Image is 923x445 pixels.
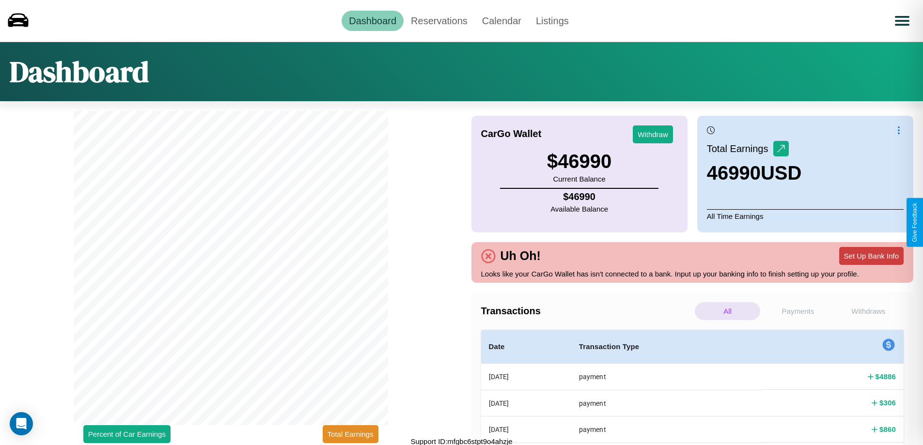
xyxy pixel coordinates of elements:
p: Payments [765,302,830,320]
p: Current Balance [547,172,611,185]
h4: $ 306 [879,398,896,408]
a: Reservations [404,11,475,31]
a: Listings [529,11,576,31]
p: All Time Earnings [707,209,904,223]
h4: Date [489,341,563,353]
a: Dashboard [342,11,404,31]
div: Give Feedback [911,203,918,242]
button: Set Up Bank Info [839,247,904,265]
p: All [695,302,760,320]
th: payment [571,416,763,443]
h4: $ 4886 [876,371,896,382]
th: [DATE] [481,416,571,443]
h4: $ 860 [879,424,896,434]
h4: Uh Oh! [496,249,546,263]
button: Open menu [889,7,916,34]
h4: CarGo Wallet [481,128,542,139]
h3: 46990 USD [707,162,802,184]
h4: Transactions [481,306,692,317]
h3: $ 46990 [547,151,611,172]
button: Percent of Car Earnings [83,425,171,443]
p: Total Earnings [707,140,773,157]
p: Looks like your CarGo Wallet has isn't connected to a bank. Input up your banking info to finish ... [481,267,904,280]
th: payment [571,390,763,416]
h4: Transaction Type [579,341,755,353]
button: Total Earnings [323,425,378,443]
button: Withdraw [633,125,673,143]
p: Withdraws [836,302,901,320]
th: [DATE] [481,390,571,416]
a: Calendar [475,11,529,31]
div: Open Intercom Messenger [10,412,33,435]
th: payment [571,364,763,390]
h4: $ 46990 [550,191,608,202]
h1: Dashboard [10,52,149,92]
th: [DATE] [481,364,571,390]
p: Available Balance [550,202,608,215]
